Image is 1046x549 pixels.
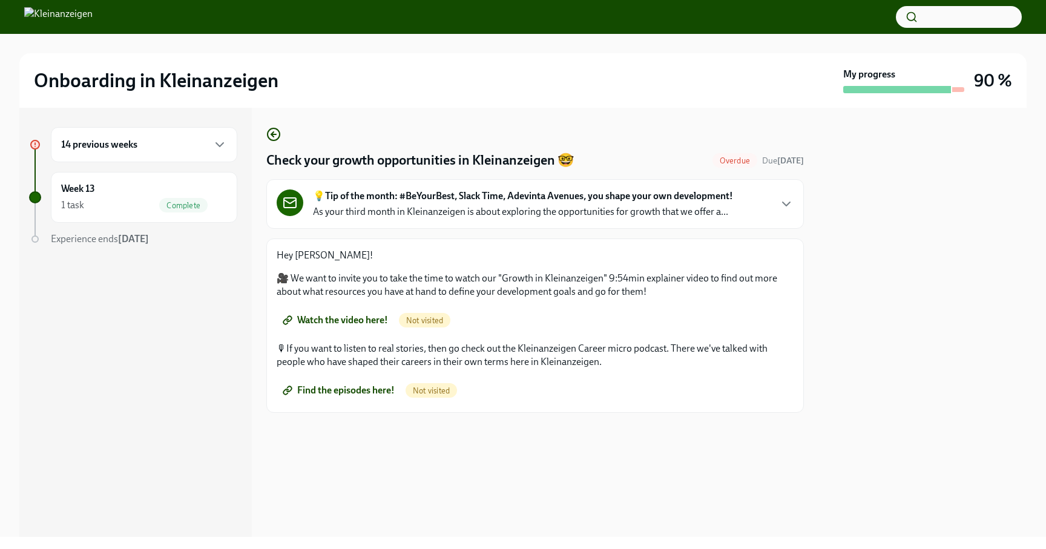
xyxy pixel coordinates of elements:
[974,70,1012,91] h3: 90 %
[777,156,804,166] strong: [DATE]
[712,156,757,165] span: Overdue
[61,199,84,212] div: 1 task
[277,378,403,403] a: Find the episodes here!
[277,308,396,332] a: Watch the video here!
[843,68,895,81] strong: My progress
[61,138,137,151] h6: 14 previous weeks
[266,151,574,169] h4: Check your growth opportunities in Kleinanzeigen 🤓
[277,342,794,369] p: 🎙If you want to listen to real stories, then go check out the Kleinanzeigen Career micro podcast....
[399,316,450,325] span: Not visited
[406,386,457,395] span: Not visited
[285,384,395,396] span: Find the episodes here!
[313,189,733,203] strong: 💡Tip of the month: #BeYourBest, Slack Time, Adevinta Avenues, you shape your own development!
[29,172,237,223] a: Week 131 taskComplete
[285,314,388,326] span: Watch the video here!
[313,205,728,219] p: As your third month in Kleinanzeigen is about exploring the opportunities for growth that we offe...
[159,201,208,210] span: Complete
[118,233,149,245] strong: [DATE]
[24,7,93,27] img: Kleinanzeigen
[277,249,794,262] p: Hey [PERSON_NAME]!
[762,155,804,166] span: September 10th, 2025 09:00
[277,272,794,298] p: 🎥 We want to invite you to take the time to watch our "Growth in Kleinanzeigen" 9:54min explainer...
[51,233,149,245] span: Experience ends
[61,182,95,196] h6: Week 13
[51,127,237,162] div: 14 previous weeks
[34,68,278,93] h2: Onboarding in Kleinanzeigen
[762,156,804,166] span: Due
